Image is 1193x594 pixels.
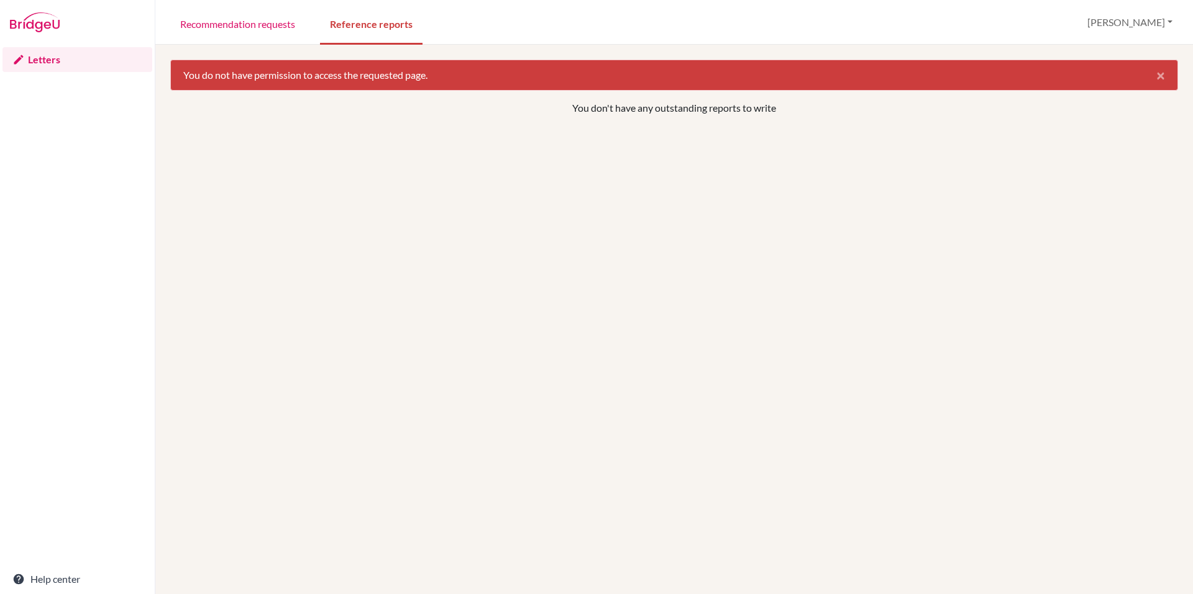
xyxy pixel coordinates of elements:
[1082,11,1178,34] button: [PERSON_NAME]
[263,101,1085,115] p: You don't have any outstanding reports to write
[1156,66,1165,84] span: ×
[320,2,423,45] a: Reference reports
[1144,60,1177,90] button: Close
[170,60,1178,91] div: You do not have permission to access the requested page.
[2,567,152,592] a: Help center
[170,2,305,45] a: Recommendation requests
[10,12,60,32] img: Bridge-U
[2,47,152,72] a: Letters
